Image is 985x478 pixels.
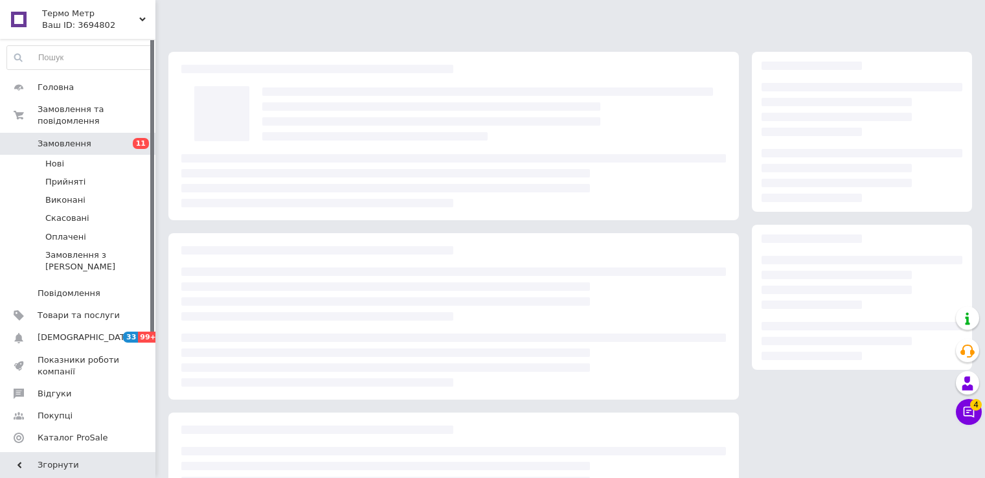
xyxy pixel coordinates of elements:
span: Прийняті [45,176,85,188]
span: Відгуки [38,388,71,400]
div: Ваш ID: 3694802 [42,19,155,31]
span: Замовлення [38,138,91,150]
span: Показники роботи компанії [38,354,120,378]
span: Замовлення та повідомлення [38,104,155,127]
span: Товари та послуги [38,310,120,321]
span: Скасовані [45,212,89,224]
button: Чат з покупцем4 [956,399,982,425]
span: Оплачені [45,231,86,243]
span: Головна [38,82,74,93]
input: Пошук [7,46,152,69]
span: Виконані [45,194,85,206]
span: Термо Метр [42,8,139,19]
span: 11 [133,138,149,149]
span: Каталог ProSale [38,432,108,444]
span: Покупці [38,410,73,422]
span: [DEMOGRAPHIC_DATA] [38,332,133,343]
span: 33 [123,332,138,343]
span: Замовлення з [PERSON_NAME] [45,249,152,273]
span: 4 [970,399,982,411]
span: Нові [45,158,64,170]
span: 99+ [138,332,159,343]
span: Повідомлення [38,288,100,299]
